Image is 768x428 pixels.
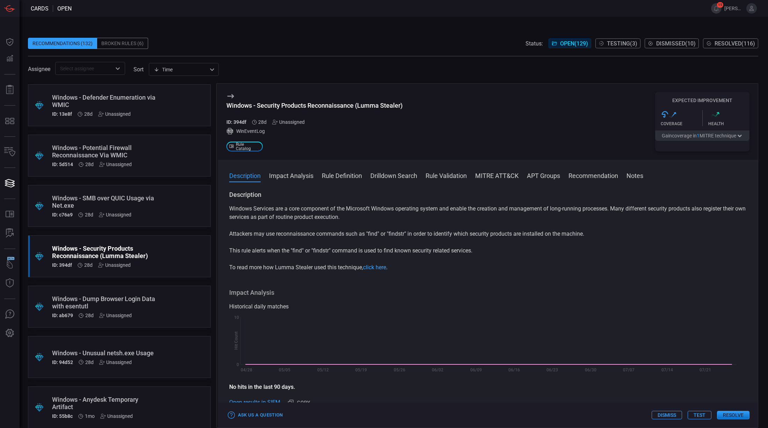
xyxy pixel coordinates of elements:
button: Copy [285,397,313,408]
button: Dismissed(10) [645,38,699,48]
h5: Expected Improvement [655,98,749,103]
text: 06/23 [546,368,558,372]
div: Unassigned [98,111,131,117]
span: Jul 29, 2025 3:17 AM [84,111,93,117]
p: Windows Services are a core component of the Microsoft Windows operating system and enable the cr... [229,205,747,221]
span: Open ( 129 ) [560,40,588,47]
p: Attackers may use reconnaissance commands such as "find" or "findstr" in order to identify which ... [229,230,747,238]
button: Resolved(116) [703,38,758,48]
span: Jul 23, 2025 6:47 AM [85,413,95,419]
text: 06/09 [470,368,481,372]
span: Jul 29, 2025 3:16 AM [85,212,93,217]
button: Open(129) [549,38,591,48]
div: Windows - Dump Browser Login Data with esentutl [52,295,160,310]
div: Windows - Anydesk Temporary Artifact [52,396,160,411]
span: Jul 29, 2025 3:16 AM [258,119,267,125]
label: sort [133,66,144,73]
button: Dashboard [1,34,18,50]
button: Open [113,64,123,73]
button: MITRE ATT&CK [475,171,519,179]
button: Cards [1,175,18,192]
p: This rule alerts when the "find" or "findstr" command is used to find known security related serv... [229,247,747,255]
span: Status: [526,40,543,47]
text: 05/12 [317,368,328,372]
button: Notes [626,171,643,179]
button: Drilldown Search [370,171,417,179]
button: Gaincoverage in1MITRE technique [655,130,749,141]
text: 05/19 [355,368,367,372]
button: Test [688,411,711,419]
button: Reports [1,81,18,98]
span: open [57,5,72,12]
h5: ID: 94d52 [52,359,73,365]
span: Testing ( 3 ) [607,40,637,47]
text: 05/26 [393,368,405,372]
div: Windows - Security Products Reconnaissance (Lumma Stealer) [226,102,403,109]
div: Windows - Defender Enumeration via WMIC [52,94,160,108]
button: Dismiss [652,411,682,419]
div: Unassigned [272,119,305,125]
div: Unassigned [99,162,132,167]
button: 15 [711,3,722,14]
h5: ID: c76a9 [52,212,73,217]
h5: ID: ab679 [52,313,73,318]
button: Resolve [717,411,749,419]
div: Windows - Potential Firewall Reconnaissance Via WMIC [52,144,160,159]
button: Detections [1,50,18,67]
text: 10 [234,315,239,320]
span: 15 [717,2,723,8]
div: Unassigned [98,262,131,268]
text: 0 [237,362,239,367]
div: WinEventLog [226,128,403,135]
text: Hit Count [234,332,239,350]
span: Cards [31,5,49,12]
div: Coverage [661,121,702,126]
button: Threat Intelligence [1,275,18,292]
h5: ID: 5d514 [52,162,73,167]
button: Wingman [1,256,18,273]
text: 04/28 [241,368,252,372]
span: Jul 29, 2025 3:16 AM [85,313,94,318]
h5: ID: 394df [226,119,246,125]
button: Description [229,171,261,179]
text: 06/02 [432,368,443,372]
text: 05/05 [279,368,290,372]
h3: Impact Analysis [229,288,747,297]
button: Impact Analysis [269,171,313,179]
button: Testing(3) [595,38,640,48]
span: Jul 29, 2025 3:16 AM [84,262,93,268]
strong: No hits in the last 90 days. [229,384,295,390]
span: [PERSON_NAME].[PERSON_NAME] [724,6,744,11]
text: 07/14 [661,368,673,372]
div: Windows - Security Products Reconnaissance (Lumma Stealer) [52,245,160,259]
span: Assignee [28,66,50,72]
button: ALERT ANALYSIS [1,225,18,242]
span: Rule Catalog [236,142,260,151]
button: APT Groups [527,171,560,179]
span: Dismissed ( 10 ) [656,40,696,47]
button: Rule Validation [426,171,467,179]
h5: ID: 55b8c [52,413,73,419]
div: Windows - SMB over QUIC Usage via Net.exe [52,194,160,209]
div: Windows - Unusual netsh.exe Usage [52,349,160,357]
text: 06/30 [585,368,596,372]
div: Recommendations (132) [28,38,97,49]
div: Time [154,66,208,73]
button: Ask Us A Question [1,306,18,323]
h5: ID: 13e8f [52,111,72,117]
button: MITRE - Detection Posture [1,113,18,129]
button: Recommendation [568,171,618,179]
h5: ID: 394df [52,262,72,268]
span: Resolved ( 116 ) [715,40,755,47]
text: 07/07 [623,368,635,372]
button: Ask Us a Question [226,410,285,421]
p: To read more how Lumma Stealer used this technique, . [229,263,747,272]
div: Unassigned [99,212,131,217]
span: Jul 29, 2025 3:17 AM [85,162,94,167]
div: Unassigned [99,359,132,365]
a: click here [363,264,386,271]
div: Health [708,121,750,126]
div: Unassigned [100,413,133,419]
div: Unassigned [99,313,132,318]
text: 07/21 [700,368,711,372]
